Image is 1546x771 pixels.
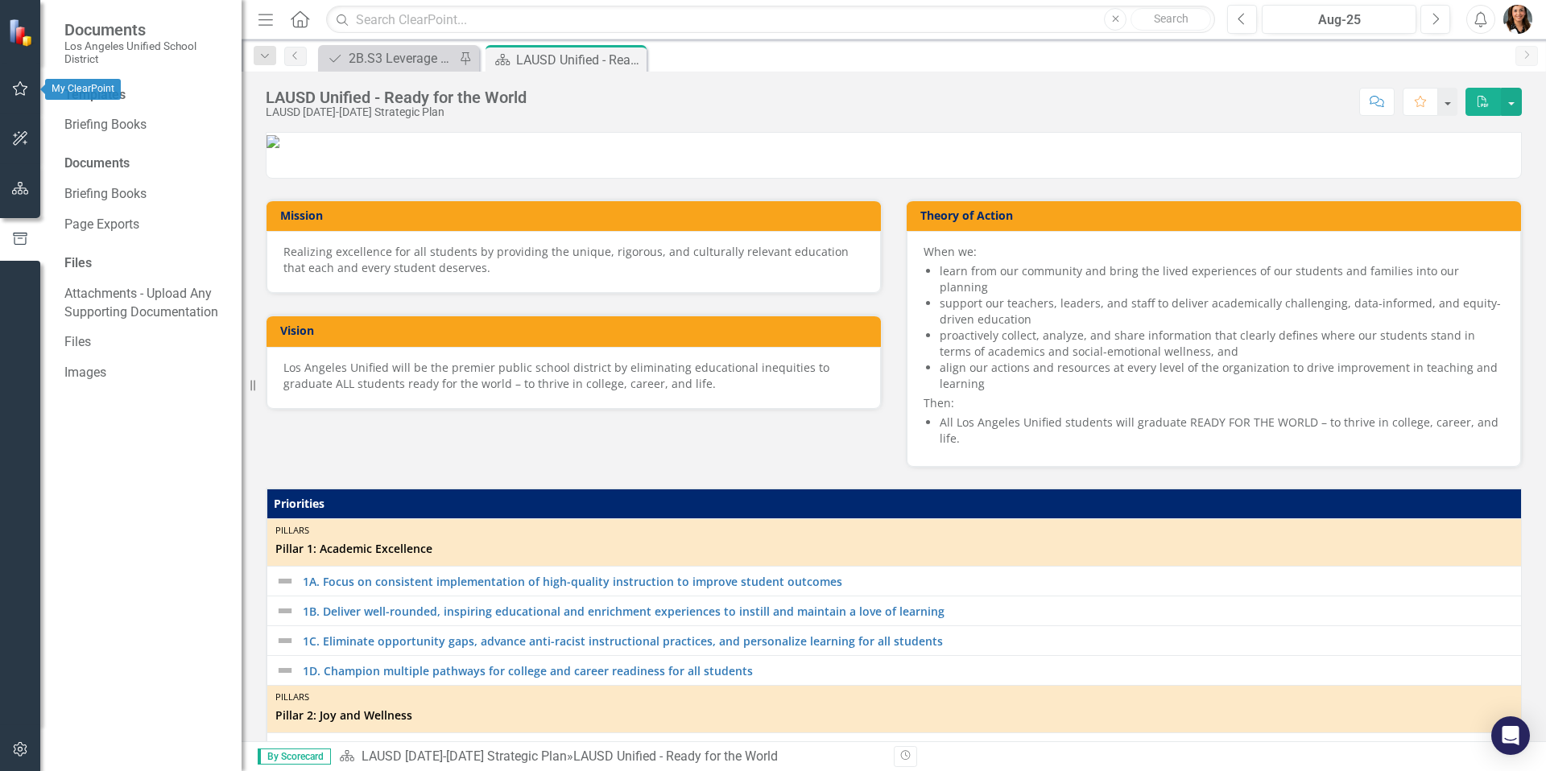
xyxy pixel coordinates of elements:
div: My ClearPoint [45,79,121,100]
li: support our teachers, leaders, and staff to deliver academically challenging, data-informed, and ... [940,295,1504,328]
img: ELVA CORTEZ-COVARRUBIAS [1503,5,1532,34]
span: Search [1154,12,1188,25]
span: By Scorecard [258,748,331,765]
div: Los Angeles Unified will be the premier public school district by eliminating educational inequit... [283,360,864,392]
div: Aug-25 [1267,10,1411,30]
img: Not Defined [275,571,295,591]
h3: Theory of Action [920,209,1513,221]
a: Images [64,364,225,382]
span: When we: [924,244,977,259]
div: Documents [64,155,225,173]
div: 2B.S3 Leverage community schools, wellness centers, and partnerships to promote safe, welcoming, ... [349,48,455,68]
a: 2B.S3 Leverage community schools, wellness centers, and partnerships to promote safe, welcoming, ... [322,48,455,68]
img: Not Defined [275,661,295,680]
button: Aug-25 [1262,5,1416,34]
li: learn from our community and bring the lived experiences of our students and families into our pl... [940,263,1504,295]
div: LAUSD Unified - Ready for the World [266,89,527,106]
li: align our actions and resources at every level of the organization to drive improvement in teachi... [940,360,1504,392]
div: LAUSD Unified - Ready for the World [516,50,643,70]
a: Files [64,333,225,352]
div: Then: [924,244,1504,447]
img: ClearPoint Strategy [8,19,36,47]
a: Attachments - Upload Any Supporting Documentation [64,285,225,322]
div: Open Intercom Messenger [1491,716,1530,755]
div: LAUSD Unified - Ready for the World [573,748,778,764]
a: LAUSD [DATE]-[DATE] Strategic Plan [362,748,567,764]
a: Page Exports [64,216,225,234]
button: Search [1131,8,1211,31]
a: Briefing Books [64,185,225,204]
span: Documents [64,20,225,39]
li: proactively collect, analyze, and share information that clearly defines where our students stand... [940,328,1504,360]
a: Briefing Books [64,116,225,134]
img: Not Defined [275,631,295,650]
div: Realizing excellence for all students by providing the unique, rigorous, and culturally relevant ... [283,244,864,276]
li: All Los Angeles Unified students will graduate READY FOR THE WORLD – to thrive in college, career... [940,414,1504,447]
h3: Mission [280,209,873,221]
small: Los Angeles Unified School District [64,39,225,66]
img: LAUSD_combo_seal_wordmark%20v2.png [267,135,279,148]
div: Files [64,254,225,273]
input: Search ClearPoint... [326,6,1215,34]
div: » [339,748,882,766]
div: Templates [64,86,225,105]
img: Not Defined [275,738,295,757]
h3: Vision [280,324,873,336]
div: LAUSD [DATE]-[DATE] Strategic Plan [266,106,527,118]
img: Not Defined [275,601,295,621]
